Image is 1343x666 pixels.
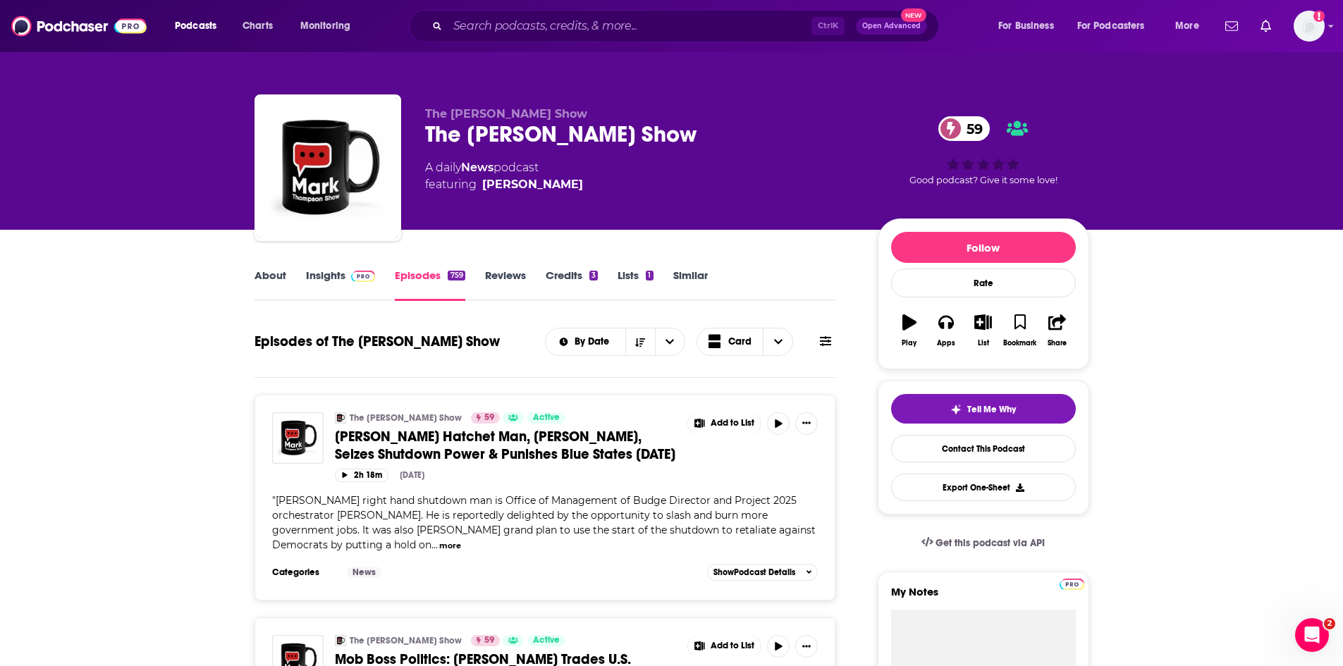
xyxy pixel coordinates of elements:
span: " [272,494,816,551]
span: Good podcast? Give it some love! [909,175,1057,185]
button: more [439,540,461,552]
span: New [901,8,926,22]
a: The [PERSON_NAME] Show [350,412,462,424]
div: Apps [937,339,955,347]
span: 59 [484,411,494,425]
img: The Mark Thompson Show [335,412,346,424]
span: Ctrl K [811,17,845,35]
a: Charts [233,15,281,37]
span: More [1175,16,1199,36]
div: List [978,339,989,347]
h2: Choose List sort [545,328,685,356]
img: Podchaser Pro [1060,579,1084,590]
a: News [461,161,493,174]
div: Bookmark [1003,339,1036,347]
span: Add to List [711,418,754,428]
button: Play [891,305,928,356]
button: Show More Button [688,412,761,435]
span: By Date [575,337,614,347]
button: Open AdvancedNew [856,18,927,35]
span: Add to List [711,641,754,651]
button: open menu [1068,15,1165,37]
a: Show notifications dropdown [1220,14,1244,38]
a: [PERSON_NAME] Hatchet Man, [PERSON_NAME], Seizes Shutdown Power & Punishes Blue States [DATE] [335,428,677,463]
a: 59 [471,635,500,646]
span: Show Podcast Details [713,567,795,577]
span: Open Advanced [862,23,921,30]
a: Mark Thompson [482,176,583,193]
img: Podchaser Pro [351,271,376,282]
button: tell me why sparkleTell Me Why [891,394,1076,424]
a: Credits3 [546,269,598,301]
a: Active [527,635,565,646]
button: open menu [546,337,625,347]
span: Podcasts [175,16,216,36]
button: Sort Direction [625,328,655,355]
img: User Profile [1294,11,1325,42]
button: Share [1038,305,1075,356]
img: Podchaser - Follow, Share and Rate Podcasts [11,13,147,39]
img: The Mark Thompson Show [335,635,346,646]
span: For Podcasters [1077,16,1145,36]
a: InsightsPodchaser Pro [306,269,376,301]
img: tell me why sparkle [950,404,962,415]
a: News [347,567,381,578]
span: Active [533,411,560,425]
input: Search podcasts, credits, & more... [448,15,811,37]
div: Share [1048,339,1067,347]
span: Monitoring [300,16,350,36]
img: The Mark Thompson Show [257,97,398,238]
span: The [PERSON_NAME] Show [425,107,587,121]
button: Choose View [697,328,794,356]
button: open menu [290,15,369,37]
button: Export One-Sheet [891,474,1076,501]
span: Active [533,634,560,648]
a: Contact This Podcast [891,435,1076,462]
div: [DATE] [400,470,424,480]
span: 2 [1324,618,1335,629]
img: Trump’s Hatchet Man, Russell Vought, Seizes Shutdown Power & Punishes Blue States 10/3/25 [272,412,324,464]
button: open menu [1165,15,1217,37]
button: Show More Button [795,412,818,435]
a: Similar [673,269,708,301]
h1: Episodes of The [PERSON_NAME] Show [255,333,500,350]
button: ShowPodcast Details [707,564,818,581]
a: 59 [471,412,500,424]
button: Apps [928,305,964,356]
a: Reviews [485,269,526,301]
a: Get this podcast via API [910,526,1057,560]
span: Charts [243,16,273,36]
div: 1 [646,271,653,280]
button: Show More Button [688,635,761,658]
span: Tell Me Why [967,404,1016,415]
a: About [255,269,286,301]
div: 3 [589,271,598,280]
button: Follow [891,232,1076,263]
button: Bookmark [1002,305,1038,356]
h3: Categories [272,567,336,578]
button: 2h 18m [335,469,388,482]
button: Show More Button [795,635,818,658]
div: A daily podcast [425,159,583,193]
span: [PERSON_NAME] right hand shutdown man is Office of Management of Budge Director and Project 2025 ... [272,494,816,551]
a: 59 [938,116,990,141]
button: List [964,305,1001,356]
div: Play [902,339,916,347]
span: For Business [998,16,1054,36]
a: Active [527,412,565,424]
button: open menu [165,15,235,37]
a: Lists1 [618,269,653,301]
button: Show profile menu [1294,11,1325,42]
span: Logged in as WesBurdett [1294,11,1325,42]
div: 759 [448,271,465,280]
span: 59 [484,634,494,648]
span: [PERSON_NAME] Hatchet Man, [PERSON_NAME], Seizes Shutdown Power & Punishes Blue States [DATE] [335,428,675,463]
span: Card [728,337,752,347]
label: My Notes [891,585,1076,610]
a: The [PERSON_NAME] Show [350,635,462,646]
